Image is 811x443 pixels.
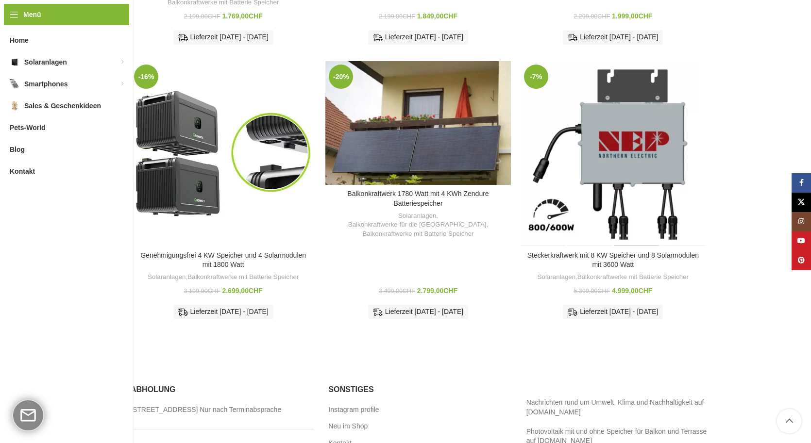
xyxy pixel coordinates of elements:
[379,288,415,295] bdi: 3.499,00
[639,12,653,20] span: CHF
[328,384,511,395] h5: Sonstiges
[792,212,811,231] a: Instagram Social Link
[24,53,67,71] span: Solaranlagen
[347,190,489,207] a: Balkonkraftwerk 1780 Watt mit 4 KWh Zendure Batteriespeicher
[330,212,506,239] div: , ,
[417,287,457,295] bdi: 2.799,00
[184,288,220,295] bdi: 3.199,00
[612,12,652,20] bdi: 1.999,00
[10,32,29,49] span: Home
[525,273,701,282] div: ,
[222,287,262,295] bdi: 2.699,00
[398,212,436,221] a: Solaranlagen
[24,97,101,115] span: Sales & Geschenkideen
[140,251,306,269] a: Genehmigungsfrei 4 KW Speicher und 4 Solarmodulen mit 1800 Watt
[135,273,311,282] div: ,
[187,273,299,282] a: Balkonkraftwerke mit Batterie Speicher
[538,273,575,282] a: Solaranlagen
[521,61,706,246] a: Steckerkraftwerk mit 8 KW Speicher und 8 Solarmodulen mit 3600 Watt
[777,409,801,433] a: Scroll to top button
[134,65,158,89] span: -16%
[526,398,704,416] a: Nachrichten rund um Umwelt, Klima und Nachhaltigkeit auf [DOMAIN_NAME]
[577,273,689,282] a: Balkonkraftwerke mit Batterie Speicher
[524,65,548,89] span: -7%
[10,141,25,158] span: Blog
[10,101,19,111] img: Sales & Geschenkideen
[527,251,699,269] a: Steckerkraftwerk mit 8 KW Speicher und 8 Solarmodulen mit 3600 Watt
[249,12,263,20] span: CHF
[403,13,415,20] span: CHF
[184,13,220,20] bdi: 2.199,00
[208,13,220,20] span: CHF
[417,12,457,20] bdi: 1.849,00
[10,79,19,89] img: Smartphones
[639,287,653,295] span: CHF
[173,305,273,319] div: Lieferzeit [DATE] - [DATE]
[368,305,468,319] div: Lieferzeit [DATE] - [DATE]
[148,273,186,282] a: Solaranlagen
[328,422,369,431] a: Neu im Shop
[443,287,457,295] span: CHF
[792,173,811,193] a: Facebook Social Link
[574,13,610,20] bdi: 2.299,00
[379,13,415,20] bdi: 2.199,00
[597,288,610,295] span: CHF
[443,12,457,20] span: CHF
[574,288,610,295] bdi: 5.399,00
[131,61,316,246] a: Genehmigungsfrei 4 KW Speicher und 4 Solarmodulen mit 1800 Watt
[208,288,220,295] span: CHF
[563,305,663,319] div: Lieferzeit [DATE] - [DATE]
[325,61,510,185] a: Balkonkraftwerk 1780 Watt mit 4 KWh Zendure Batteriespeicher
[612,287,652,295] bdi: 4.999,00
[131,405,282,415] a: [STREET_ADDRESS] Nur nach Terminabsprache
[10,57,19,67] img: Solaranlagen
[329,65,353,89] span: -20%
[362,230,473,239] a: Balkonkraftwerke mit Batterie Speicher
[222,12,262,20] bdi: 1.769,00
[563,30,663,45] div: Lieferzeit [DATE] - [DATE]
[597,13,610,20] span: CHF
[403,288,415,295] span: CHF
[249,287,263,295] span: CHF
[23,9,41,20] span: Menü
[348,220,487,230] a: Balkonkraftwerke für die [GEOGRAPHIC_DATA]
[328,405,380,415] a: Instagram profile
[10,163,35,180] span: Kontakt
[10,119,46,136] span: Pets-World
[24,75,68,93] span: Smartphones
[792,231,811,251] a: YouTube Social Link
[173,30,273,45] div: Lieferzeit [DATE] - [DATE]
[131,384,314,395] h5: Abholung
[792,251,811,270] a: Pinterest Social Link
[792,193,811,212] a: X Social Link
[368,30,468,45] div: Lieferzeit [DATE] - [DATE]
